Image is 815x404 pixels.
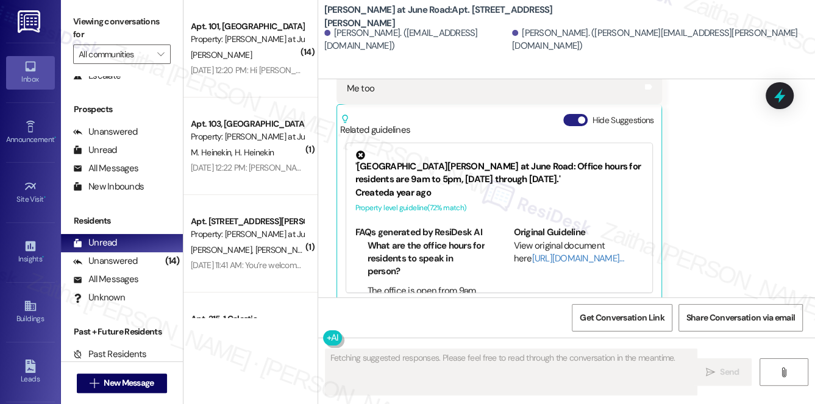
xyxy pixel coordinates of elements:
[73,348,147,361] div: Past Residents
[355,226,482,238] b: FAQs generated by ResiDesk AI
[191,118,304,130] div: Apt. 103, [GEOGRAPHIC_DATA][PERSON_NAME] at June Road 2
[355,151,644,186] div: '[GEOGRAPHIC_DATA][PERSON_NAME] at June Road: Office hours for residents are 9am to 5pm, [DATE] t...
[191,244,255,255] span: [PERSON_NAME]
[368,239,485,278] li: What are the office hours for residents to speak in person?
[90,378,99,388] i: 
[593,114,654,127] label: Hide Suggestions
[191,33,304,46] div: Property: [PERSON_NAME] at June Road
[73,291,125,304] div: Unknown
[693,358,752,386] button: Send
[355,186,644,199] div: Created a year ago
[42,253,44,261] span: •
[191,313,304,325] div: Apt. 215, 1 Celestia
[572,304,672,331] button: Get Conversation Link
[340,114,411,136] div: Related guidelines
[324,27,509,53] div: [PERSON_NAME]. ([EMAIL_ADDRESS][DOMAIN_NAME])
[73,180,144,193] div: New Inbounds
[191,147,235,158] span: M. Heinekin
[368,285,485,337] li: The office is open from 9am to 5pm, [DATE] through [DATE] for residents to speak in person.
[580,311,664,324] span: Get Conversation Link
[77,374,167,393] button: New Message
[191,49,252,60] span: [PERSON_NAME]
[73,273,138,286] div: All Messages
[191,215,304,228] div: Apt. [STREET_ADDRESS][PERSON_NAME] at June Road 2
[104,377,154,389] span: New Message
[355,202,644,214] div: Property level guideline ( 72 % match)
[191,130,304,143] div: Property: [PERSON_NAME] at June Road
[73,162,138,175] div: All Messages
[514,239,644,266] div: View original document here
[686,311,795,324] span: Share Conversation via email
[6,296,55,328] a: Buildings
[6,56,55,89] a: Inbox
[347,82,375,95] div: Me too
[512,27,806,53] div: [PERSON_NAME]. ([PERSON_NAME][EMAIL_ADDRESS][PERSON_NAME][DOMAIN_NAME])
[162,252,183,271] div: (14)
[678,304,803,331] button: Share Conversation via email
[234,147,273,158] span: H. Heinekin
[61,214,183,227] div: Residents
[779,367,788,377] i: 
[532,252,624,264] a: [URL][DOMAIN_NAME]…
[79,44,151,64] input: All communities
[44,193,46,202] span: •
[191,20,304,33] div: Apt. 101, [GEOGRAPHIC_DATA][PERSON_NAME] at June Road 2
[706,367,715,377] i: 
[6,356,55,389] a: Leads
[6,236,55,269] a: Insights •
[157,49,164,59] i: 
[73,255,138,268] div: Unanswered
[255,244,316,255] span: [PERSON_NAME]
[73,126,138,138] div: Unanswered
[720,366,739,378] span: Send
[191,228,304,241] div: Property: [PERSON_NAME] at June Road
[61,103,183,116] div: Prospects
[326,349,697,395] textarea: Fetching suggested responses. Please feel free to read through the conversation in the meantime.
[73,69,121,82] div: Escalate
[324,4,568,30] b: [PERSON_NAME] at June Road: Apt. [STREET_ADDRESS][PERSON_NAME]
[18,10,43,33] img: ResiDesk Logo
[6,176,55,209] a: Site Visit •
[54,133,56,142] span: •
[73,236,117,249] div: Unread
[73,144,117,157] div: Unread
[73,12,171,44] label: Viewing conversations for
[191,260,641,271] div: [DATE] 11:41 AM: You’re welcome! I’m glad you were able to get them. If you need anything else, p...
[514,226,586,238] b: Original Guideline
[61,325,183,338] div: Past + Future Residents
